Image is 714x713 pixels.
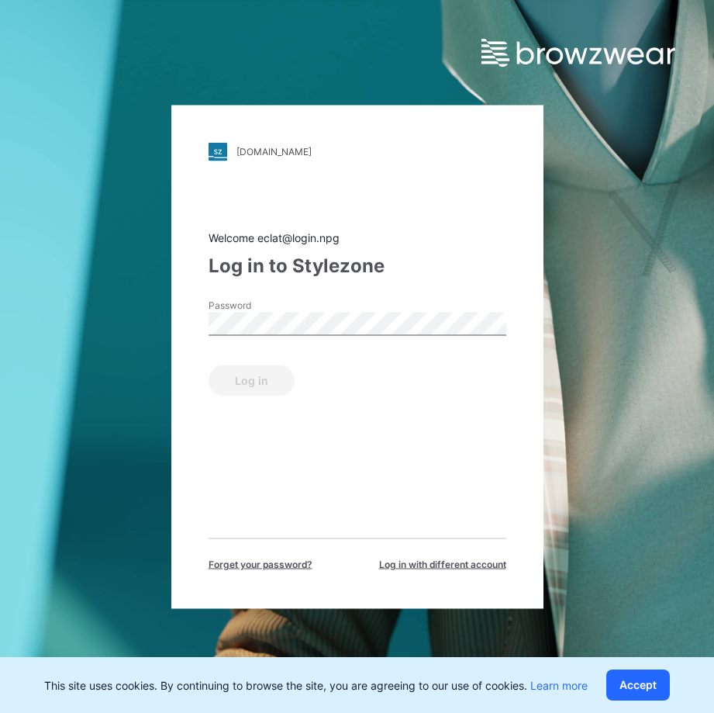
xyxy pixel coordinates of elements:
[209,298,317,312] label: Password
[44,677,588,694] p: This site uses cookies. By continuing to browse the site, you are agreeing to our use of cookies.
[209,142,227,161] img: stylezone-logo.562084cfcfab977791bfbf7441f1a819.svg
[379,557,506,571] span: Log in with different account
[209,251,506,279] div: Log in to Stylezone
[606,670,670,701] button: Accept
[530,679,588,692] a: Learn more
[481,39,675,67] img: browzwear-logo.e42bd6dac1945053ebaf764b6aa21510.svg
[236,146,312,157] div: [DOMAIN_NAME]
[209,229,506,245] div: Welcome eclat@login.npg
[209,557,312,571] span: Forget your password?
[209,142,506,161] a: [DOMAIN_NAME]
